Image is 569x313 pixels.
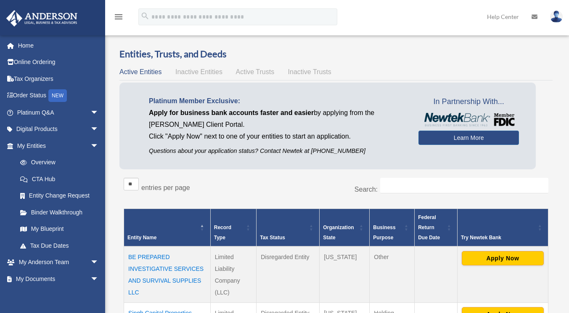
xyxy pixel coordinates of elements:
[127,235,156,241] span: Entity Name
[149,131,406,142] p: Click "Apply Now" next to one of your entities to start an application.
[418,131,519,145] a: Learn More
[124,246,211,303] td: BE PREPARED INVESTIGATIVE SERVICES AND SURVIVAL SUPPLIES LLC
[6,254,111,271] a: My Anderson Teamarrow_drop_down
[141,184,190,191] label: entries per page
[257,246,320,303] td: Disregarded Entity
[418,214,440,241] span: Federal Return Due Date
[370,209,415,247] th: Business Purpose: Activate to sort
[149,107,406,131] p: by applying from the [PERSON_NAME] Client Portal.
[12,204,107,221] a: Binder Walkthrough
[415,209,458,247] th: Federal Return Due Date: Activate to sort
[462,251,544,265] button: Apply Now
[6,37,111,54] a: Home
[423,113,515,126] img: NewtekBankLogoSM.png
[12,154,103,171] a: Overview
[90,121,107,138] span: arrow_drop_down
[418,95,519,109] span: In Partnership With...
[260,235,285,241] span: Tax Status
[4,10,80,27] img: Anderson Advisors Platinum Portal
[90,254,107,271] span: arrow_drop_down
[149,146,406,156] p: Questions about your application status? Contact Newtek at [PHONE_NUMBER]
[149,95,406,107] p: Platinum Member Exclusive:
[320,209,370,247] th: Organization State: Activate to sort
[288,68,331,75] span: Inactive Trusts
[210,246,257,303] td: Limited Liability Company (LLC)
[457,209,548,247] th: Try Newtek Bank : Activate to sort
[6,270,111,287] a: My Documentsarrow_drop_down
[370,246,415,303] td: Other
[12,171,107,187] a: CTA Hub
[6,137,107,154] a: My Entitiesarrow_drop_down
[12,221,107,238] a: My Blueprint
[114,12,124,22] i: menu
[114,15,124,22] a: menu
[12,187,107,204] a: Entity Change Request
[6,104,111,121] a: Platinum Q&Aarrow_drop_down
[6,87,111,104] a: Order StatusNEW
[119,48,553,61] h3: Entities, Trusts, and Deeds
[320,246,370,303] td: [US_STATE]
[210,209,257,247] th: Record Type: Activate to sort
[373,225,395,241] span: Business Purpose
[6,54,111,71] a: Online Ordering
[90,104,107,121] span: arrow_drop_down
[119,68,161,75] span: Active Entities
[461,233,535,243] div: Try Newtek Bank
[323,225,354,241] span: Organization State
[214,225,231,241] span: Record Type
[149,109,314,116] span: Apply for business bank accounts faster and easier
[550,11,563,23] img: User Pic
[140,11,150,21] i: search
[6,70,111,87] a: Tax Organizers
[175,68,222,75] span: Inactive Entities
[12,237,107,254] a: Tax Due Dates
[48,89,67,102] div: NEW
[236,68,275,75] span: Active Trusts
[6,121,111,138] a: Digital Productsarrow_drop_down
[90,137,107,155] span: arrow_drop_down
[355,186,378,193] label: Search:
[124,209,211,247] th: Entity Name: Activate to invert sorting
[90,270,107,288] span: arrow_drop_down
[257,209,320,247] th: Tax Status: Activate to sort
